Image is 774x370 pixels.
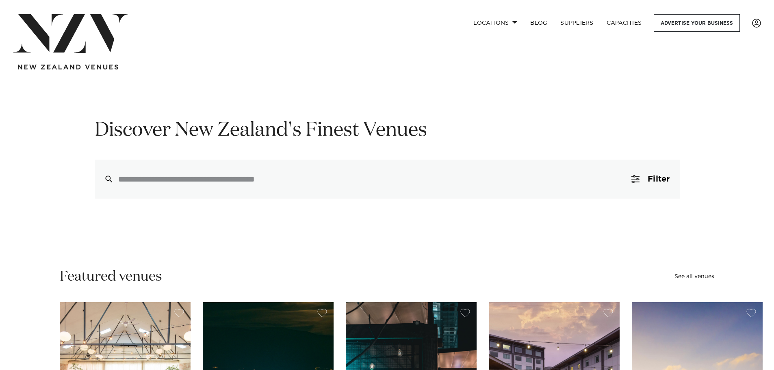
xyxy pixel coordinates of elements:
a: Capacities [600,14,648,32]
button: Filter [622,160,679,199]
a: SUPPLIERS [554,14,600,32]
img: nzv-logo.png [13,14,128,53]
h2: Featured venues [60,268,162,286]
h1: Discover New Zealand's Finest Venues [95,118,680,143]
a: See all venues [674,274,714,279]
a: Advertise your business [654,14,740,32]
a: Locations [467,14,524,32]
img: new-zealand-venues-text.png [18,65,118,70]
a: BLOG [524,14,554,32]
span: Filter [648,175,670,183]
